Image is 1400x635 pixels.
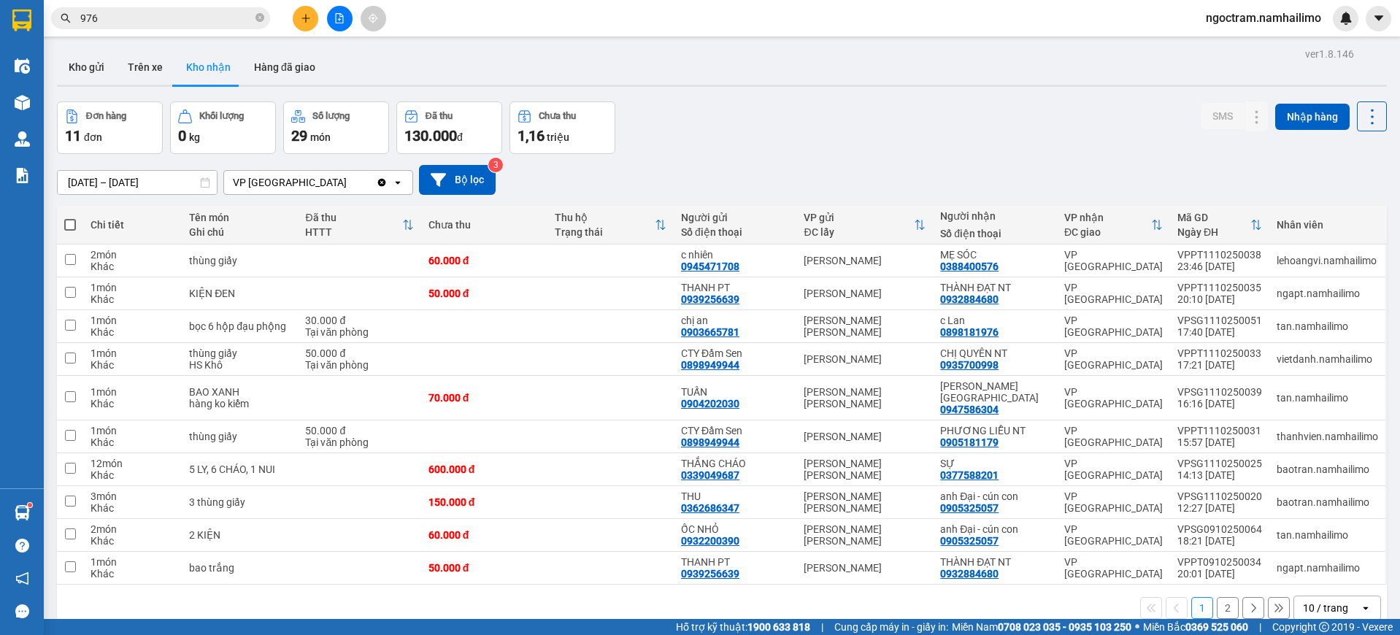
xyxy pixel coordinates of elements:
[681,261,739,272] div: 0945471708
[428,529,540,541] div: 60.000 đ
[1177,568,1262,580] div: 20:01 [DATE]
[1064,226,1151,238] div: ĐC giao
[428,463,540,475] div: 600.000 đ
[91,261,174,272] div: Khác
[1064,282,1163,305] div: VP [GEOGRAPHIC_DATA]
[796,206,933,245] th: Toggle SortBy
[1339,12,1353,25] img: icon-new-feature
[681,386,789,398] div: TUẤN
[1177,425,1262,436] div: VPPT1110250031
[1277,255,1378,266] div: lehoangvi.namhailimo
[348,175,350,190] input: Selected VP Nha Trang.
[488,158,503,172] sup: 3
[1319,622,1329,632] span: copyright
[91,293,174,305] div: Khác
[681,326,739,338] div: 0903665781
[305,212,401,223] div: Đã thu
[1277,392,1378,404] div: tan.namhailimo
[15,168,30,183] img: solution-icon
[804,523,926,547] div: [PERSON_NAME] [PERSON_NAME]
[940,228,1050,239] div: Số điện thoại
[804,562,926,574] div: [PERSON_NAME]
[57,101,163,154] button: Đơn hàng11đơn
[305,326,413,338] div: Tại văn phòng
[940,436,999,448] div: 0905181179
[1277,353,1378,365] div: vietdanh.namhailimo
[555,212,655,223] div: Thu hộ
[91,398,174,409] div: Khác
[547,131,569,143] span: triệu
[189,386,291,398] div: BAO XANH
[681,458,789,469] div: THẮNG CHÁO
[681,556,789,568] div: THANH PT
[1259,619,1261,635] span: |
[1177,469,1262,481] div: 14:13 [DATE]
[940,502,999,514] div: 0905325057
[1277,529,1378,541] div: tan.namhailimo
[189,255,291,266] div: thùng giấy
[1303,601,1348,615] div: 10 / trang
[940,523,1050,535] div: anh Đại - cún con
[91,556,174,568] div: 1 món
[174,50,242,85] button: Kho nhận
[1143,619,1248,635] span: Miền Bắc
[681,249,789,261] div: c nhiên
[1177,293,1262,305] div: 20:10 [DATE]
[804,226,914,238] div: ĐC lấy
[1177,502,1262,514] div: 12:27 [DATE]
[1177,249,1262,261] div: VPPT1110250038
[1277,288,1378,299] div: ngapt.namhailimo
[57,50,116,85] button: Kho gửi
[298,206,420,245] th: Toggle SortBy
[428,562,540,574] div: 50.000 đ
[1064,556,1163,580] div: VP [GEOGRAPHIC_DATA]
[199,111,244,121] div: Khối lượng
[189,529,291,541] div: 2 KIỆN
[1135,624,1139,630] span: ⚪️
[233,175,347,190] div: VP [GEOGRAPHIC_DATA]
[255,12,264,26] span: close-circle
[804,353,926,365] div: [PERSON_NAME]
[547,206,674,245] th: Toggle SortBy
[91,490,174,502] div: 3 món
[15,571,29,585] span: notification
[1177,315,1262,326] div: VPSG1110250051
[834,619,948,635] span: Cung cấp máy in - giấy in:
[940,490,1050,502] div: anh Đại - cún con
[189,226,291,238] div: Ghi chú
[1177,359,1262,371] div: 17:21 [DATE]
[428,392,540,404] div: 70.000 đ
[1177,326,1262,338] div: 17:40 [DATE]
[940,359,999,371] div: 0935700998
[940,293,999,305] div: 0932884680
[1177,523,1262,535] div: VPSG0910250064
[1170,206,1269,245] th: Toggle SortBy
[189,288,291,299] div: KIỆN ĐEN
[1277,463,1378,475] div: baotran.namhailimo
[681,226,789,238] div: Số điện thoại
[327,6,353,31] button: file-add
[940,535,999,547] div: 0905325057
[681,469,739,481] div: 0339049687
[1177,386,1262,398] div: VPSG1110250039
[91,347,174,359] div: 1 món
[116,50,174,85] button: Trên xe
[457,131,463,143] span: đ
[1177,347,1262,359] div: VPPT1110250033
[91,458,174,469] div: 12 món
[305,315,413,326] div: 30.000 đ
[1275,104,1350,130] button: Nhập hàng
[305,436,413,448] div: Tại văn phòng
[804,490,926,514] div: [PERSON_NAME] [PERSON_NAME]
[396,101,502,154] button: Đã thu130.000đ
[681,347,789,359] div: CTY Đầm Sen
[681,490,789,502] div: THU
[940,568,999,580] div: 0932884680
[305,347,413,359] div: 50.000 đ
[681,282,789,293] div: THANH PT
[283,101,389,154] button: Số lượng29món
[1064,458,1163,481] div: VP [GEOGRAPHIC_DATA]
[189,398,291,409] div: hàng ko kiểm
[91,568,174,580] div: Khác
[940,282,1050,293] div: THÀNH ĐẠT NT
